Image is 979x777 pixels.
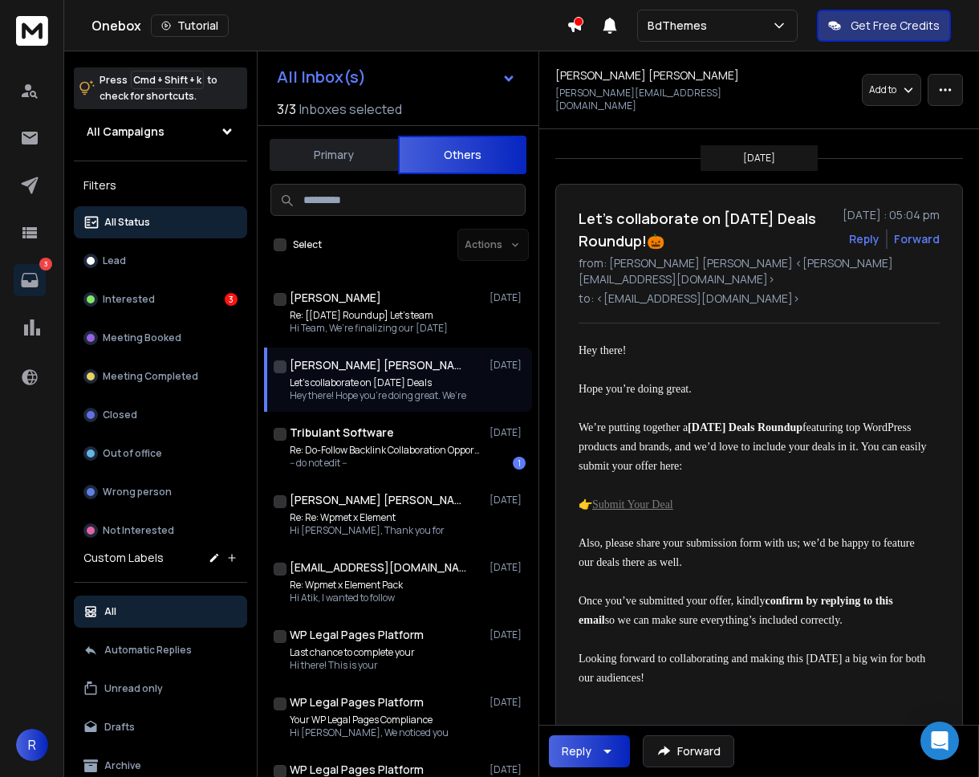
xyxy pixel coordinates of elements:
[489,291,526,304] p: [DATE]
[894,231,940,247] div: Forward
[489,561,526,574] p: [DATE]
[74,596,247,628] button: All
[103,332,181,344] p: Meeting Booked
[103,447,162,460] p: Out of office
[290,322,448,335] p: Hi Team, We’re finalizing our [DATE]
[16,729,48,761] button: R
[579,421,929,472] span: We’re putting together a featuring top WordPress products and brands, and we’d love to include yo...
[398,136,526,174] button: Others
[290,511,445,524] p: Re: Re: Wpmet x Element
[643,735,734,767] button: Forward
[290,659,415,672] p: Hi there! This is your
[489,494,526,506] p: [DATE]
[290,646,415,659] p: Last chance to complete your
[562,743,591,759] div: Reply
[851,18,940,34] p: Get Free Credits
[920,722,959,760] div: Open Intercom Messenger
[299,100,402,119] h3: Inboxes selected
[91,14,567,37] div: Onebox
[513,457,526,470] div: 1
[290,492,466,508] h1: [PERSON_NAME] [PERSON_NAME]
[74,116,247,148] button: All Campaigns
[103,486,172,498] p: Wrong person
[290,357,466,373] h1: [PERSON_NAME] [PERSON_NAME]
[743,152,775,165] p: [DATE]
[103,524,174,537] p: Not Interested
[579,207,833,252] h1: Let’s collaborate on [DATE] Deals Roundup!🎃
[849,231,879,247] button: Reply
[270,137,398,173] button: Primary
[74,476,247,508] button: Wrong person
[290,714,449,726] p: Your WP Legal Pages Compliance
[151,14,229,37] button: Tutorial
[648,18,713,34] p: BdThemes
[74,360,247,393] button: Meeting Completed
[843,207,940,223] p: [DATE] : 05:04 pm
[579,291,940,307] p: to: <[EMAIL_ADDRESS][DOMAIN_NAME]>
[489,696,526,709] p: [DATE]
[290,694,424,710] h1: WP Legal Pages Platform
[489,629,526,641] p: [DATE]
[277,100,296,119] span: 3 / 3
[592,498,673,511] a: Submit Your Deal
[74,673,247,705] button: Unread only
[103,293,155,306] p: Interested
[290,444,482,457] p: Re: Do-Follow Backlink Collaboration Opportunity
[688,421,802,433] strong: [DATE] Deals Roundup
[549,735,630,767] button: Reply
[74,399,247,431] button: Closed
[104,216,150,229] p: All Status
[579,383,692,395] span: Hope you’re doing great.
[100,72,217,104] p: Press to check for shortcuts.
[817,10,951,42] button: Get Free Credits
[103,409,137,421] p: Closed
[103,254,126,267] p: Lead
[103,370,198,383] p: Meeting Completed
[489,763,526,776] p: [DATE]
[489,359,526,372] p: [DATE]
[290,524,445,537] p: Hi [PERSON_NAME], Thank you for
[131,71,204,89] span: Cmd + Shift + k
[579,344,626,356] span: Hey there!
[104,759,141,772] p: Archive
[293,238,322,251] label: Select
[104,721,135,734] p: Drafts
[14,264,46,296] a: 3
[74,245,247,277] button: Lead
[290,726,449,739] p: Hi [PERSON_NAME], We noticed you
[579,537,917,568] span: Also, please share your submission form with us; we’d be happy to feature our deals there as well.
[74,515,247,547] button: Not Interested
[74,206,247,238] button: All Status
[74,437,247,470] button: Out of office
[579,653,928,684] span: Looking forward to collaborating and making this [DATE] a big win for both our audiences!
[579,498,673,511] span: 👉
[290,389,466,402] p: Hey there! Hope you’re doing great. We’re
[290,290,381,306] h1: [PERSON_NAME]
[290,376,466,389] p: Let’s collaborate on [DATE] Deals
[555,67,739,83] h1: [PERSON_NAME] [PERSON_NAME]
[74,711,247,743] button: Drafts
[74,174,247,197] h3: Filters
[264,61,529,93] button: All Inbox(s)
[74,283,247,315] button: Interested3
[83,550,164,566] h3: Custom Labels
[104,605,116,618] p: All
[555,87,754,112] p: [PERSON_NAME][EMAIL_ADDRESS][DOMAIN_NAME]
[869,83,896,96] p: Add to
[104,644,192,657] p: Automatic Replies
[579,255,940,287] p: from: [PERSON_NAME] [PERSON_NAME] <[PERSON_NAME][EMAIL_ADDRESS][DOMAIN_NAME]>
[74,634,247,666] button: Automatic Replies
[290,592,403,604] p: Hi Atik, I wanted to follow
[290,425,394,441] h1: Tribulant Software
[579,595,896,626] span: Once you’ve submitted your offer, kindly so we can make sure everything’s included correctly.
[290,627,424,643] h1: WP Legal Pages Platform
[489,426,526,439] p: [DATE]
[225,293,238,306] div: 3
[74,322,247,354] button: Meeting Booked
[87,124,165,140] h1: All Campaigns
[104,682,163,695] p: Unread only
[290,559,466,576] h1: [EMAIL_ADDRESS][DOMAIN_NAME]
[277,69,366,85] h1: All Inbox(s)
